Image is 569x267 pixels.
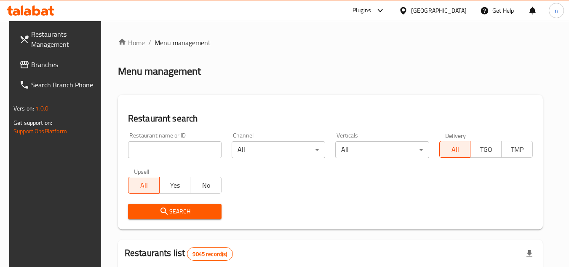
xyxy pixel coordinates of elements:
h2: Restaurant search [128,112,533,125]
label: Delivery [445,132,466,138]
div: Total records count [187,247,232,261]
div: Plugins [353,5,371,16]
span: TMP [505,143,529,156]
span: Search Branch Phone [31,80,98,90]
input: Search for restaurant name or ID.. [128,141,222,158]
button: Yes [159,177,191,194]
span: No [194,179,218,191]
span: 1.0.0 [35,103,48,114]
span: Get support on: [13,117,52,128]
label: Upsell [134,168,150,174]
span: All [443,143,467,156]
a: Home [118,38,145,48]
span: TGO [474,143,498,156]
nav: breadcrumb [118,38,543,48]
span: Restaurants Management [31,29,98,49]
button: TGO [470,141,502,158]
div: [GEOGRAPHIC_DATA] [411,6,467,15]
span: n [555,6,558,15]
button: All [439,141,471,158]
span: Search [135,206,215,217]
a: Branches [13,54,104,75]
button: All [128,177,160,194]
span: 9045 record(s) [187,250,232,258]
div: All [232,141,325,158]
span: Yes [163,179,187,191]
li: / [148,38,151,48]
div: Export file [519,244,540,264]
a: Support.OpsPlatform [13,126,67,137]
a: Restaurants Management [13,24,104,54]
div: All [335,141,429,158]
h2: Menu management [118,65,201,78]
span: Branches [31,59,98,70]
button: Search [128,204,222,219]
span: Menu management [155,38,211,48]
span: All [132,179,156,191]
button: TMP [501,141,533,158]
a: Search Branch Phone [13,75,104,95]
h2: Restaurants list [125,247,233,261]
span: Version: [13,103,34,114]
button: No [190,177,222,194]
